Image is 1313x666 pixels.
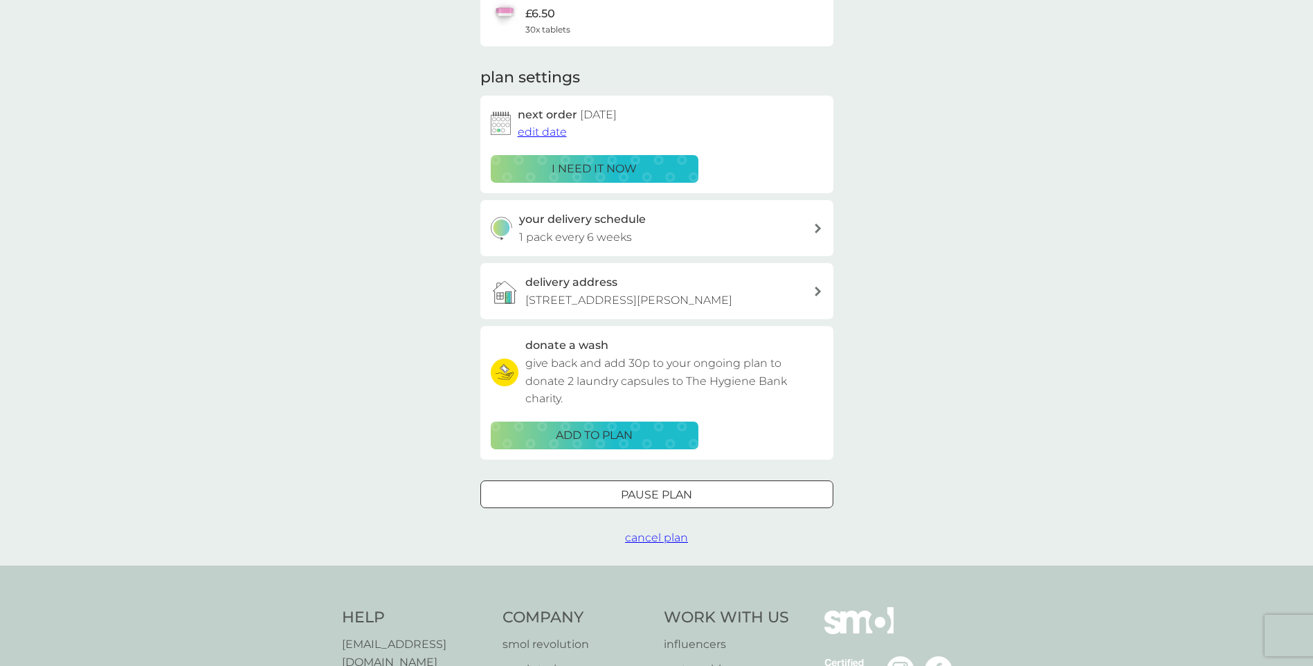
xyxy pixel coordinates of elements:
button: cancel plan [625,529,688,547]
a: smol revolution [502,636,650,654]
span: cancel plan [625,531,688,544]
img: smol [824,607,894,654]
button: edit date [518,123,567,141]
h4: Company [502,607,650,629]
span: 30x tablets [525,23,570,36]
p: give back and add 30p to your ongoing plan to donate 2 laundry capsules to The Hygiene Bank charity. [525,354,823,408]
button: ADD TO PLAN [491,422,698,449]
a: delivery address[STREET_ADDRESS][PERSON_NAME] [480,263,833,319]
p: Pause plan [621,486,692,504]
h3: your delivery schedule [519,210,646,228]
h3: donate a wash [525,336,608,354]
a: influencers [664,636,789,654]
button: Pause plan [480,480,833,508]
p: i need it now [552,160,637,178]
h4: Help [342,607,489,629]
p: 1 pack every 6 weeks [519,228,632,246]
h3: delivery address [525,273,617,291]
p: £6.50 [525,5,555,23]
p: ADD TO PLAN [556,426,633,444]
h2: plan settings [480,67,580,89]
span: edit date [518,125,567,138]
p: [STREET_ADDRESS][PERSON_NAME] [525,291,732,309]
span: [DATE] [580,108,617,121]
h4: Work With Us [664,607,789,629]
button: i need it now [491,155,698,183]
h2: next order [518,106,617,124]
button: your delivery schedule1 pack every 6 weeks [480,200,833,256]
